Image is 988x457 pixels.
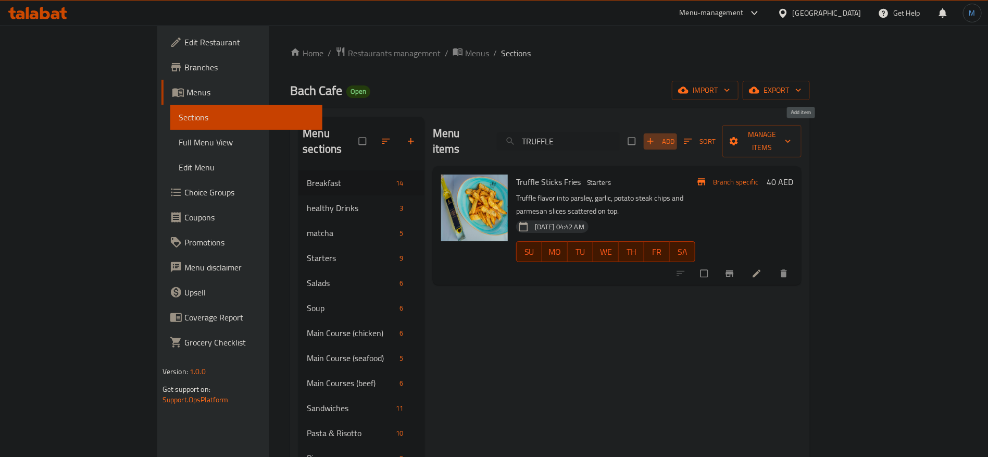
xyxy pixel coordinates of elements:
a: Choice Groups [161,180,322,205]
a: Edit menu item [752,268,764,279]
button: import [672,81,739,100]
div: items [396,302,408,314]
a: Full Menu View [170,130,322,155]
a: Coupons [161,205,322,230]
input: search [497,132,620,151]
div: items [396,227,408,239]
div: Soup6 [298,295,424,320]
span: Main Course (chicken) [307,327,395,339]
button: MO [542,241,568,262]
span: Sandwiches [307,402,392,414]
span: Branches [184,61,314,73]
div: items [396,377,408,389]
span: Menus [465,47,489,59]
span: [DATE] 04:42 AM [531,222,589,232]
span: SU [521,244,538,260]
span: Add [646,135,674,147]
a: Promotions [161,230,322,255]
span: 1.0.0 [190,365,206,378]
button: export [743,81,810,100]
span: export [751,84,802,97]
span: 9 [396,253,408,263]
span: 14 [392,178,407,188]
div: Sandwiches11 [298,396,424,421]
h2: Menu sections [303,126,358,157]
button: SA [670,241,695,262]
button: Add [644,133,677,150]
button: Sort [681,133,718,150]
span: Restaurants management [348,47,441,59]
div: [GEOGRAPHIC_DATA] [793,7,861,19]
span: Main Courses (beef) [307,377,395,389]
span: Breakfast [307,177,392,189]
button: FR [644,241,670,262]
button: delete [772,262,797,285]
span: 5 [396,353,408,363]
a: Edit Menu [170,155,322,180]
span: Sort [684,135,716,147]
h6: 40 AED [767,175,793,189]
div: items [396,202,408,214]
li: / [445,47,448,59]
span: import [680,84,730,97]
span: Starters [307,252,395,264]
a: Coverage Report [161,305,322,330]
span: Edit Menu [179,161,314,174]
div: items [396,277,408,289]
span: TU [572,244,589,260]
div: Menu-management [680,7,744,19]
span: FR [648,244,666,260]
div: healthy Drinks3 [298,195,424,220]
button: WE [593,241,619,262]
div: Pasta & Risotto [307,427,392,439]
div: matcha [307,227,395,239]
h2: Menu items [433,126,484,157]
span: Coupons [184,211,314,224]
div: items [396,252,408,264]
span: Select all sections [353,131,374,151]
span: Sections [179,111,314,123]
span: Open [346,87,370,96]
span: Choice Groups [184,186,314,199]
a: Sections [170,105,322,130]
span: Branch specific [709,177,762,187]
span: Upsell [184,286,314,299]
span: Salads [307,277,395,289]
a: Upsell [161,280,322,305]
button: Manage items [722,125,802,157]
span: Menus [186,86,314,98]
button: TU [568,241,593,262]
span: M [969,7,976,19]
span: Grocery Checklist [184,336,314,349]
a: Restaurants management [335,46,441,60]
span: healthy Drinks [307,202,395,214]
span: MO [546,244,564,260]
span: 6 [396,328,408,338]
span: Soup [307,302,395,314]
span: Truffle Sticks Fries [516,174,581,190]
span: 5 [396,228,408,238]
span: 3 [396,203,408,213]
nav: breadcrumb [290,46,810,60]
a: Menus [453,46,489,60]
button: Add section [399,130,424,153]
span: Sort sections [374,130,399,153]
span: Main Course (seafood) [307,352,395,364]
span: Full Menu View [179,136,314,149]
span: Select to update [694,264,716,283]
span: Get support on: [162,382,210,396]
span: TH [623,244,640,260]
a: Menus [161,80,322,105]
button: Branch-specific-item [718,262,743,285]
span: Starters [583,177,616,189]
div: items [392,402,407,414]
div: Breakfast14 [298,170,424,195]
div: Main Course (seafood)5 [298,345,424,370]
span: 6 [396,278,408,288]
